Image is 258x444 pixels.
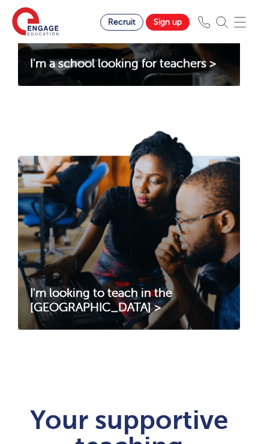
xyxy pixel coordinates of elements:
a: I'm a school looking for teachers > [18,56,228,71]
span: Recruit [108,17,136,26]
img: Engage Education [12,7,59,37]
img: Phone [198,16,210,28]
span: I'm a school looking for teachers > [30,56,216,70]
img: Mobile Menu [234,16,246,28]
a: Sign up [146,14,190,31]
span: I'm looking to teach in the [GEOGRAPHIC_DATA] > [30,286,172,314]
img: Search [216,16,228,28]
a: I'm looking to teach in the [GEOGRAPHIC_DATA] > [18,286,240,315]
img: I'm looking to teach in the UK [18,129,240,330]
a: Recruit [100,14,143,31]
